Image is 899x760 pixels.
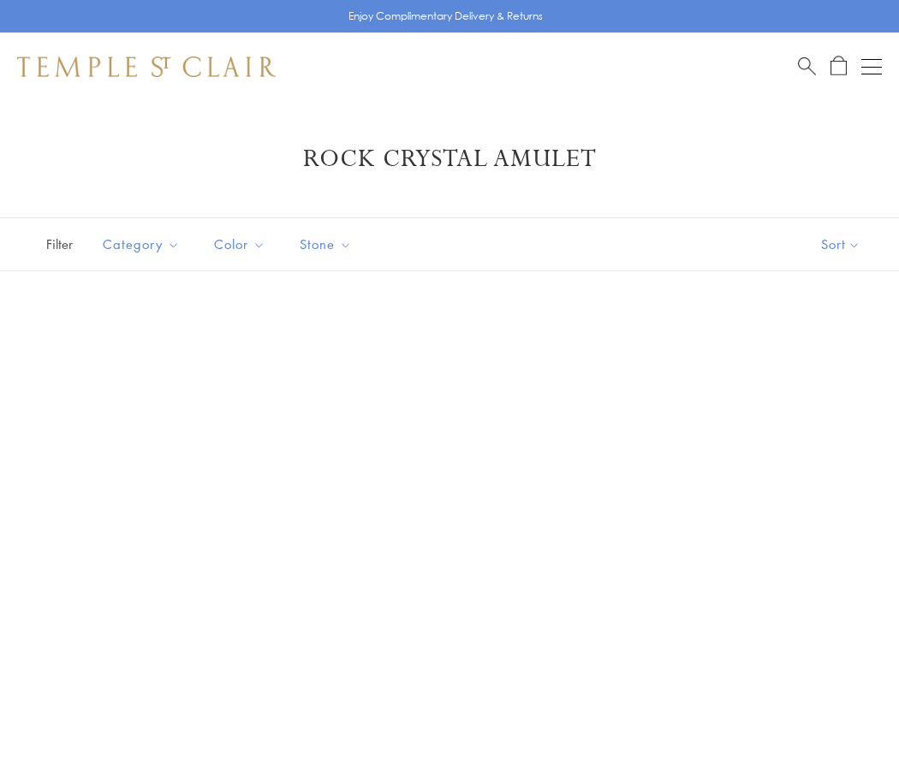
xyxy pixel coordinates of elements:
[94,234,193,255] span: Category
[90,225,193,264] button: Category
[43,144,856,175] h1: Rock Crystal Amulet
[798,56,816,77] a: Search
[348,8,543,25] p: Enjoy Complimentary Delivery & Returns
[287,225,365,264] button: Stone
[201,225,278,264] button: Color
[861,56,882,77] button: Open navigation
[17,56,276,77] img: Temple St. Clair
[205,234,278,255] span: Color
[783,218,899,270] button: Show sort by
[291,234,365,255] span: Stone
[831,56,847,77] a: Open Shopping Bag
